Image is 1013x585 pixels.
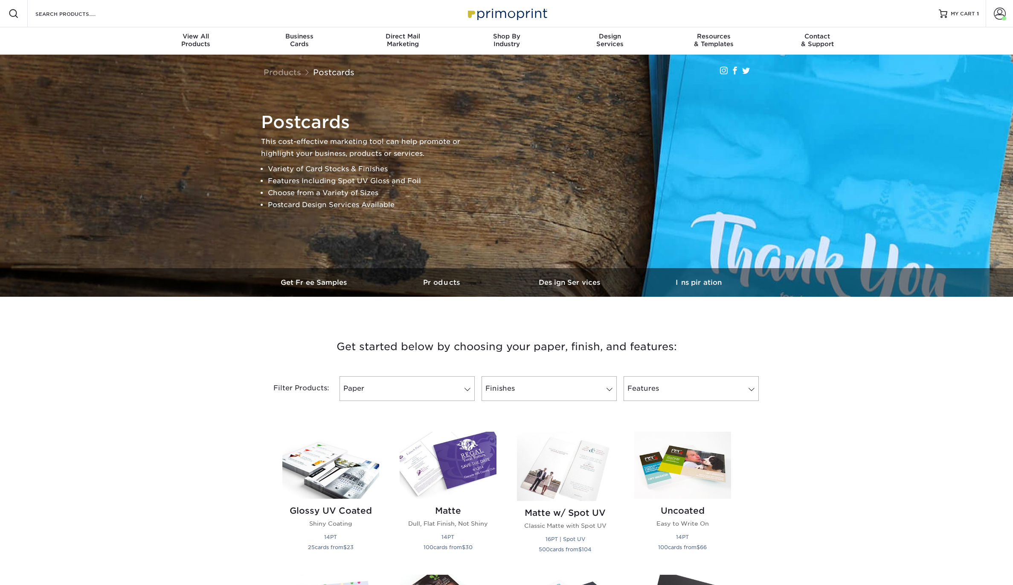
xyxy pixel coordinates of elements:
[517,521,614,530] p: Classic Matte with Spot UV
[308,544,354,550] small: cards from
[624,376,759,401] a: Features
[247,32,351,40] span: Business
[634,506,731,516] h2: Uncoated
[400,519,496,528] p: Dull, Flat Finish, Not Shiny
[313,67,354,77] a: Postcards
[462,544,465,550] span: $
[658,544,668,550] span: 100
[455,32,558,40] span: Shop By
[558,27,662,55] a: DesignServices
[257,328,756,366] h3: Get started below by choosing your paper, finish, and features:
[539,546,592,553] small: cards from
[558,32,662,40] span: Design
[251,268,379,297] a: Get Free Samples
[676,534,689,540] small: 14PT
[465,544,473,550] span: 30
[578,546,582,553] span: $
[282,432,379,499] img: Glossy UV Coated Postcards
[662,32,766,48] div: & Templates
[766,32,869,48] div: & Support
[379,268,507,297] a: Products
[35,9,118,19] input: SEARCH PRODUCTS.....
[517,508,614,518] h2: Matte w/ Spot UV
[308,544,315,550] span: 25
[351,32,455,40] span: Direct Mail
[400,432,496,565] a: Matte Postcards Matte Dull, Flat Finish, Not Shiny 14PT 100cards from$30
[268,187,474,199] li: Choose from a Variety of Sizes
[558,32,662,48] div: Services
[424,544,433,550] span: 100
[144,32,248,48] div: Products
[144,32,248,40] span: View All
[658,544,707,550] small: cards from
[662,27,766,55] a: Resources& Templates
[766,27,869,55] a: Contact& Support
[351,32,455,48] div: Marketing
[268,175,474,187] li: Features Including Spot UV Gloss and Foil
[351,27,455,55] a: Direct MailMarketing
[635,278,763,287] h3: Inspiration
[400,506,496,516] h2: Matte
[507,268,635,297] a: Design Services
[700,544,707,550] span: 66
[546,536,585,542] small: 16PT | Spot UV
[766,32,869,40] span: Contact
[582,546,592,553] span: 104
[951,10,975,18] span: MY CART
[343,544,347,550] span: $
[635,268,763,297] a: Inspiration
[282,519,379,528] p: Shiny Coating
[455,27,558,55] a: Shop ByIndustry
[400,432,496,499] img: Matte Postcards
[634,519,731,528] p: Easy to Write On
[268,199,474,211] li: Postcard Design Services Available
[261,112,474,132] h1: Postcards
[441,534,454,540] small: 14PT
[247,32,351,48] div: Cards
[482,376,617,401] a: Finishes
[517,432,614,501] img: Matte w/ Spot UV Postcards
[977,11,979,17] span: 1
[424,544,473,550] small: cards from
[634,432,731,565] a: Uncoated Postcards Uncoated Easy to Write On 14PT 100cards from$66
[697,544,700,550] span: $
[634,432,731,499] img: Uncoated Postcards
[517,432,614,565] a: Matte w/ Spot UV Postcards Matte w/ Spot UV Classic Matte with Spot UV 16PT | Spot UV 500cards fr...
[251,278,379,287] h3: Get Free Samples
[144,27,248,55] a: View AllProducts
[282,432,379,565] a: Glossy UV Coated Postcards Glossy UV Coated Shiny Coating 14PT 25cards from$23
[251,376,336,401] div: Filter Products:
[507,278,635,287] h3: Design Services
[455,32,558,48] div: Industry
[268,163,474,175] li: Variety of Card Stocks & Finishes
[662,32,766,40] span: Resources
[340,376,475,401] a: Paper
[539,546,550,553] span: 500
[261,136,474,160] p: This cost-effective marketing tool can help promote or highlight your business, products or servi...
[247,27,351,55] a: BusinessCards
[264,67,301,77] a: Products
[379,278,507,287] h3: Products
[464,4,549,23] img: Primoprint
[347,544,354,550] span: 23
[282,506,379,516] h2: Glossy UV Coated
[324,534,337,540] small: 14PT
